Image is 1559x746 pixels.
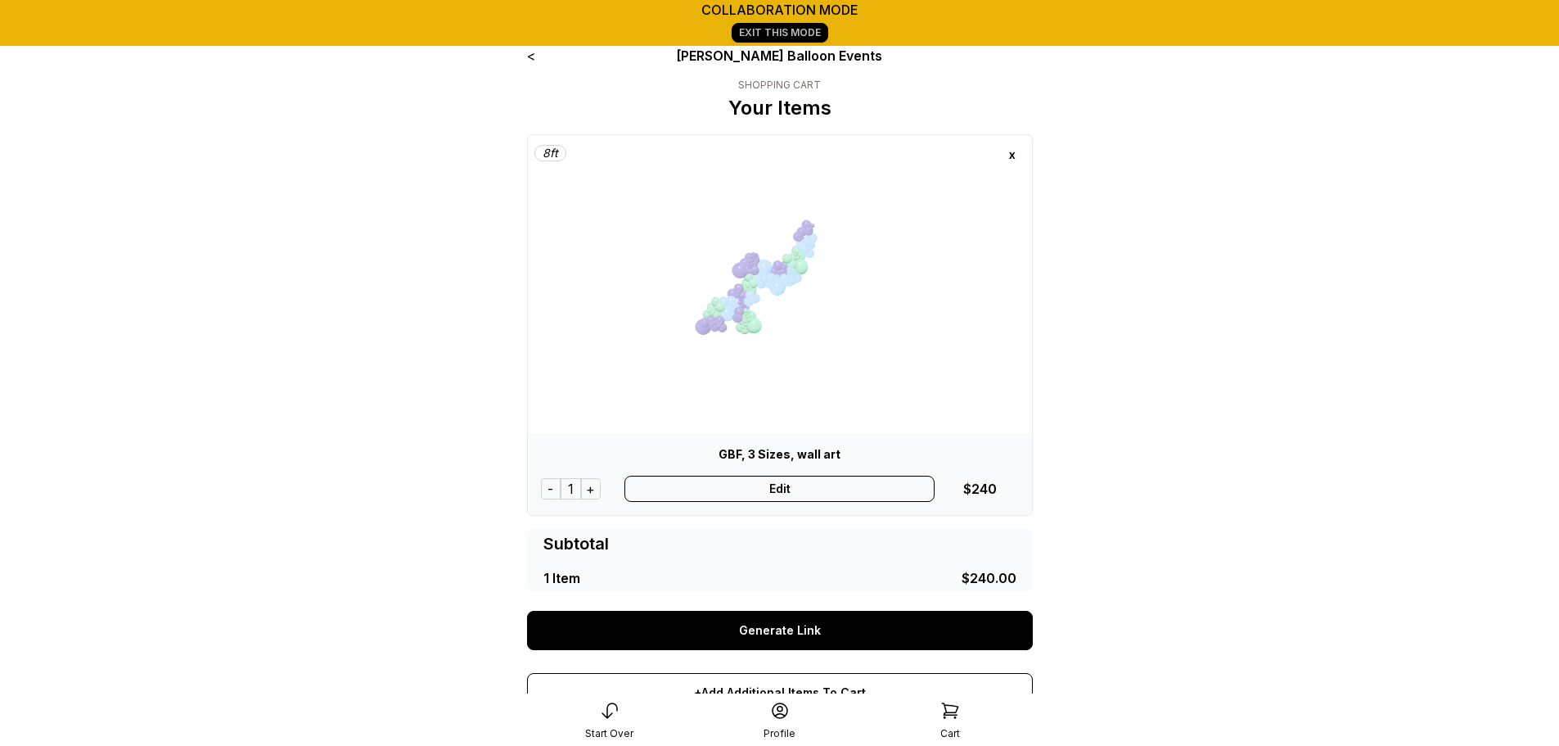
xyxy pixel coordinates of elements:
[561,478,581,500] div: 1
[527,47,535,64] a: <
[732,23,828,43] a: Exit This Mode
[728,79,831,92] div: SHOPPING CART
[534,145,566,161] div: 8 ft
[541,478,561,500] div: -
[581,478,601,500] div: +
[940,727,960,740] div: Cart
[527,611,1033,650] a: Generate Link
[543,532,609,555] div: Subtotal
[963,479,997,499] div: $240
[764,727,795,740] div: Profile
[624,476,935,502] div: Edit
[543,568,580,588] div: 1 Item
[728,95,831,121] p: Your Items
[628,46,931,66] div: [PERSON_NAME] Balloon Events
[999,142,1025,168] div: x
[527,673,1033,712] div: +Add Additional Items To Cart
[541,446,1019,463] div: GBF, 3 Sizes, wall art
[585,727,633,740] div: Start Over
[962,568,1016,588] div: $240.00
